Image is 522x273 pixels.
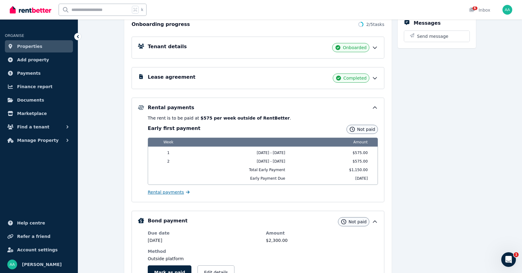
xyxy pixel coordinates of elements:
[414,20,440,27] h5: Messages
[138,105,144,110] img: Rental Payments
[17,110,47,117] span: Marketplace
[148,115,378,121] p: The rent is to be paid at .
[148,230,260,236] dt: Due date
[266,237,378,243] dd: $2,300.00
[357,126,375,132] span: Not paid
[148,237,260,243] dd: [DATE]
[148,125,200,132] h3: Early first payment
[148,256,260,262] dd: Outside platform
[303,176,370,181] span: [DATE]
[189,159,300,164] span: [DATE] - [DATE]
[5,217,73,229] a: Help centre
[303,167,370,172] span: $1,150.00
[189,150,300,155] span: [DATE] - [DATE]
[5,94,73,106] a: Documents
[366,21,384,27] span: 2 / 5 tasks
[17,123,49,131] span: Find a tenant
[148,104,194,111] h5: Rental payments
[17,70,41,77] span: Payments
[473,6,477,10] span: 6
[502,5,512,15] img: Ashlee Arndt
[5,107,73,120] a: Marketplace
[17,56,49,63] span: Add property
[5,244,73,256] a: Account settings
[17,246,58,253] span: Account settings
[343,45,367,51] span: Onboarded
[417,33,448,39] span: Send message
[17,83,53,90] span: Finance report
[148,189,190,195] a: Rental payments
[17,233,50,240] span: Refer a friend
[17,137,59,144] span: Manage Property
[404,31,469,42] button: Send message
[152,150,185,155] span: 1
[5,40,73,52] a: Properties
[514,252,519,257] span: 1
[349,219,367,225] span: Not paid
[5,67,73,79] a: Payments
[17,219,45,227] span: Help centre
[266,230,378,236] dt: Amount
[5,34,24,38] span: ORGANISE
[17,43,42,50] span: Properties
[189,167,300,172] span: Total Early Payment
[5,134,73,146] button: Manage Property
[303,150,370,155] span: $575.00
[5,54,73,66] a: Add property
[148,248,260,254] dt: Method
[5,230,73,242] a: Refer a friend
[469,7,490,13] div: Inbox
[7,260,17,269] img: Ashlee Arndt
[303,138,370,146] span: Amount
[501,252,516,267] iframe: Intercom live chat
[10,5,51,14] img: RentBetter
[189,176,300,181] span: Early Payment Due
[152,138,185,146] span: Week
[141,7,143,12] span: k
[152,159,185,164] span: 2
[148,43,187,50] h5: Tenant details
[138,218,144,223] img: Bond Details
[132,21,190,28] h2: Onboarding progress
[17,96,44,104] span: Documents
[148,217,187,225] h5: Bond payment
[343,75,367,81] span: Completed
[303,159,370,164] span: $575.00
[148,74,195,81] h5: Lease agreement
[22,261,62,268] span: [PERSON_NAME]
[201,116,290,120] b: $575 per week outside of RentBetter
[148,189,184,195] span: Rental payments
[5,81,73,93] a: Finance report
[5,121,73,133] button: Find a tenant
